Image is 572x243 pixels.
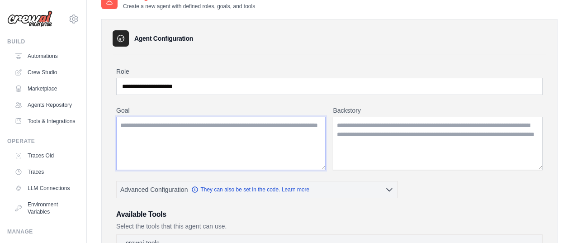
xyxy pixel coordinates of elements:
a: Tools & Integrations [11,114,79,129]
span: Advanced Configuration [120,185,188,194]
a: LLM Connections [11,181,79,195]
a: Agents Repository [11,98,79,112]
p: Create a new agent with defined roles, goals, and tools [123,3,255,10]
h3: Agent Configuration [134,34,193,43]
a: Traces Old [11,148,79,163]
p: Select the tools that this agent can use. [116,222,543,231]
label: Role [116,67,543,76]
button: Advanced Configuration They can also be set in the code. Learn more [117,181,397,198]
label: Backstory [333,106,543,115]
a: Traces [11,165,79,179]
a: Crew Studio [11,65,79,80]
div: Build [7,38,79,45]
a: Environment Variables [11,197,79,219]
a: Marketplace [11,81,79,96]
div: Operate [7,138,79,145]
div: Manage [7,228,79,235]
label: Goal [116,106,326,115]
h3: Available Tools [116,209,543,220]
a: Automations [11,49,79,63]
a: They can also be set in the code. Learn more [191,186,309,193]
img: Logo [7,10,52,28]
